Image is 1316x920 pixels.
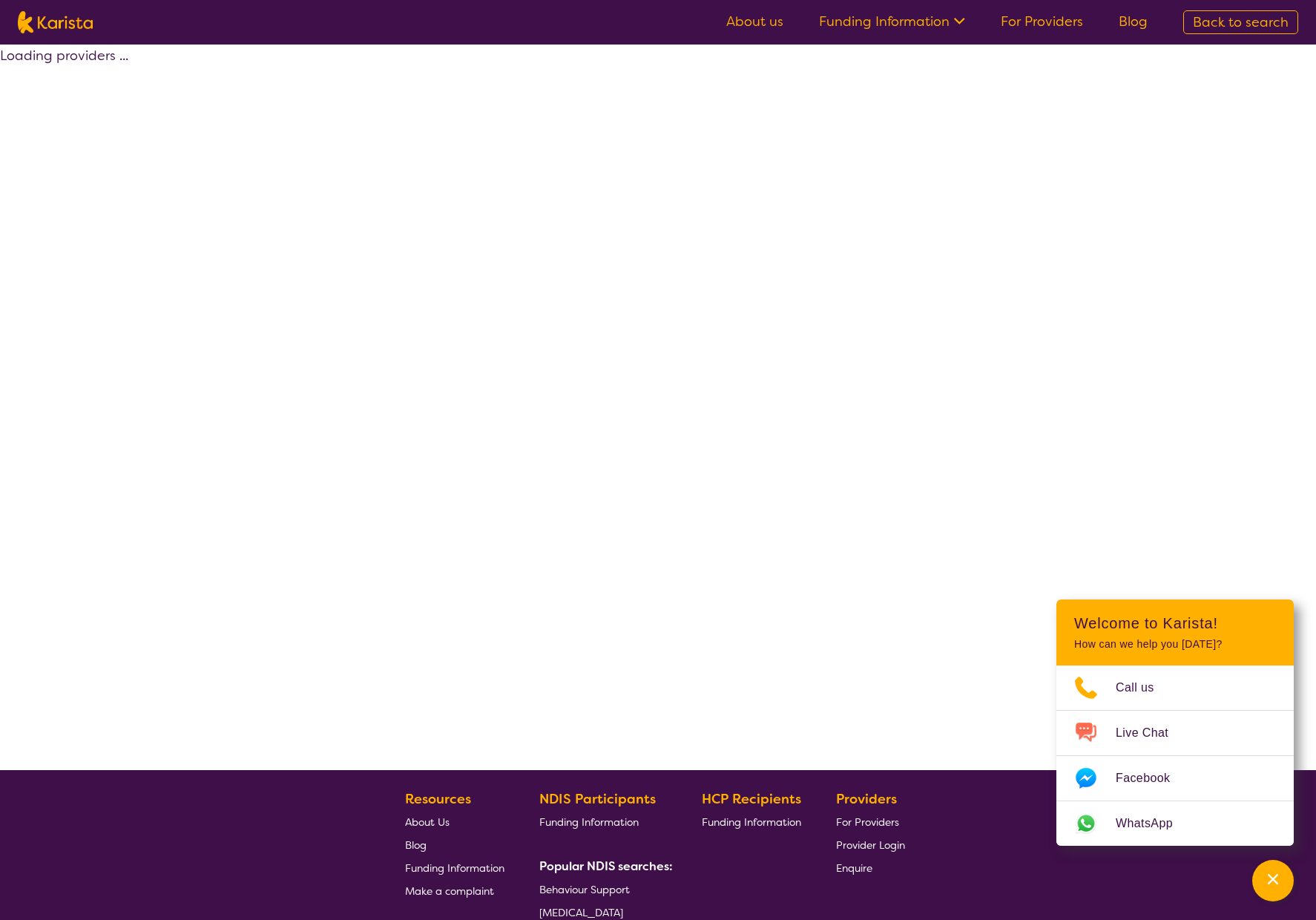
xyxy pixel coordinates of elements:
[405,861,504,875] span: Funding Information
[405,879,504,902] a: Make a complaint
[18,11,93,33] img: Karista logo
[1116,677,1172,699] span: Call us
[405,884,494,898] span: Make a complaint
[1183,10,1298,34] a: Back to search
[726,13,783,30] a: About us
[405,815,450,829] span: About Us
[702,790,801,808] b: HCP Recipients
[1001,13,1083,30] a: For Providers
[836,790,897,808] b: Providers
[836,856,905,879] a: Enquire
[1116,722,1186,744] span: Live Chat
[1193,13,1289,31] span: Back to search
[405,790,471,808] b: Resources
[836,833,905,856] a: Provider Login
[1056,666,1294,846] ul: Choose channel
[405,856,504,879] a: Funding Information
[539,878,667,901] a: Behaviour Support
[539,815,639,829] span: Funding Information
[1116,767,1188,789] span: Facebook
[539,906,623,919] span: [MEDICAL_DATA]
[539,858,673,874] b: Popular NDIS searches:
[405,838,427,852] span: Blog
[836,815,899,829] span: For Providers
[1074,638,1276,651] p: How can we help you [DATE]?
[539,790,656,808] b: NDIS Participants
[836,810,905,833] a: For Providers
[1119,13,1148,30] a: Blog
[836,861,872,875] span: Enquire
[836,838,905,852] span: Provider Login
[819,13,965,30] a: Funding Information
[702,815,801,829] span: Funding Information
[1056,599,1294,846] div: Channel Menu
[405,810,504,833] a: About Us
[1116,812,1191,835] span: WhatsApp
[702,810,801,833] a: Funding Information
[405,833,504,856] a: Blog
[539,883,630,896] span: Behaviour Support
[539,810,667,833] a: Funding Information
[1252,860,1294,901] button: Channel Menu
[1074,614,1276,632] h2: Welcome to Karista!
[1056,801,1294,846] a: Web link opens in a new tab.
